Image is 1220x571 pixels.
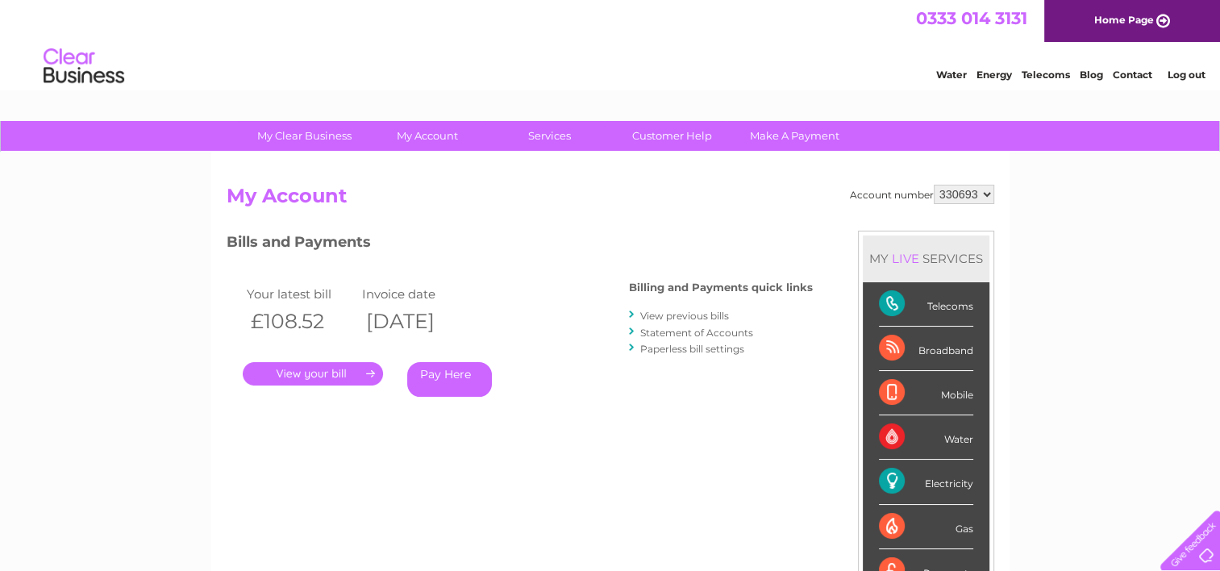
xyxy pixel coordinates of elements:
[879,282,973,327] div: Telecoms
[1113,69,1152,81] a: Contact
[238,121,371,151] a: My Clear Business
[227,231,813,259] h3: Bills and Payments
[1167,69,1205,81] a: Log out
[629,281,813,294] h4: Billing and Payments quick links
[1080,69,1103,81] a: Blog
[360,121,493,151] a: My Account
[407,362,492,397] a: Pay Here
[640,327,753,339] a: Statement of Accounts
[728,121,861,151] a: Make A Payment
[889,251,922,266] div: LIVE
[230,9,992,78] div: Clear Business is a trading name of Verastar Limited (registered in [GEOGRAPHIC_DATA] No. 3667643...
[863,235,989,281] div: MY SERVICES
[879,371,973,415] div: Mobile
[916,8,1027,28] a: 0333 014 3131
[358,305,474,338] th: [DATE]
[879,505,973,549] div: Gas
[483,121,616,151] a: Services
[850,185,994,204] div: Account number
[243,362,383,386] a: .
[227,185,994,215] h2: My Account
[879,460,973,504] div: Electricity
[43,42,125,91] img: logo.png
[640,310,729,322] a: View previous bills
[640,343,744,355] a: Paperless bill settings
[243,305,359,338] th: £108.52
[936,69,967,81] a: Water
[976,69,1012,81] a: Energy
[879,415,973,460] div: Water
[358,283,474,305] td: Invoice date
[606,121,739,151] a: Customer Help
[243,283,359,305] td: Your latest bill
[879,327,973,371] div: Broadband
[1022,69,1070,81] a: Telecoms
